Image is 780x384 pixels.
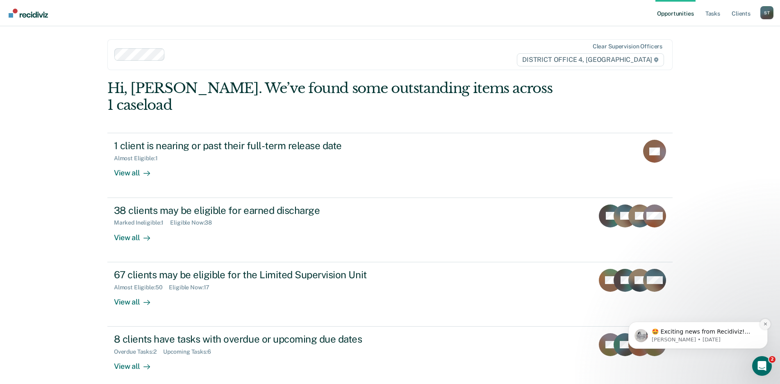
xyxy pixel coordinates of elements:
[163,348,218,355] div: Upcoming Tasks : 6
[36,58,140,114] span: 🤩 Exciting news from Recidiviz! Starting [DATE] if a client is marked in ATLAS (in employment his...
[107,262,673,327] a: 67 clients may be eligible for the Limited Supervision UnitAlmost Eligible:50Eligible Now:17View all
[9,9,48,18] img: Recidiviz
[760,6,773,19] button: Profile dropdown button
[517,53,664,66] span: DISTRICT OFFICE 4, [GEOGRAPHIC_DATA]
[114,162,160,178] div: View all
[616,270,780,362] iframe: Intercom notifications message
[36,66,141,73] p: Message from Kim, sent 22w ago
[114,348,163,355] div: Overdue Tasks : 2
[769,356,775,363] span: 2
[114,219,170,226] div: Marked Ineligible : 1
[170,219,218,226] div: Eligible Now : 38
[593,43,662,50] div: Clear supervision officers
[18,59,32,72] img: Profile image for Kim
[107,80,559,114] div: Hi, [PERSON_NAME]. We’ve found some outstanding items across 1 caseload
[114,269,402,281] div: 67 clients may be eligible for the Limited Supervision Unit
[114,226,160,242] div: View all
[752,356,772,376] iframe: Intercom live chat
[114,291,160,307] div: View all
[144,49,155,59] button: Dismiss notification
[114,140,402,152] div: 1 client is nearing or past their full-term release date
[107,198,673,262] a: 38 clients may be eligible for earned dischargeMarked Ineligible:1Eligible Now:38View all
[114,355,160,371] div: View all
[114,333,402,345] div: 8 clients have tasks with overdue or upcoming due dates
[114,284,169,291] div: Almost Eligible : 50
[107,133,673,198] a: 1 client is nearing or past their full-term release dateAlmost Eligible:1View all
[12,52,152,79] div: message notification from Kim, 22w ago. 🤩 Exciting news from Recidiviz! Starting today if a clien...
[760,6,773,19] div: S T
[169,284,216,291] div: Eligible Now : 17
[114,204,402,216] div: 38 clients may be eligible for earned discharge
[114,155,164,162] div: Almost Eligible : 1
